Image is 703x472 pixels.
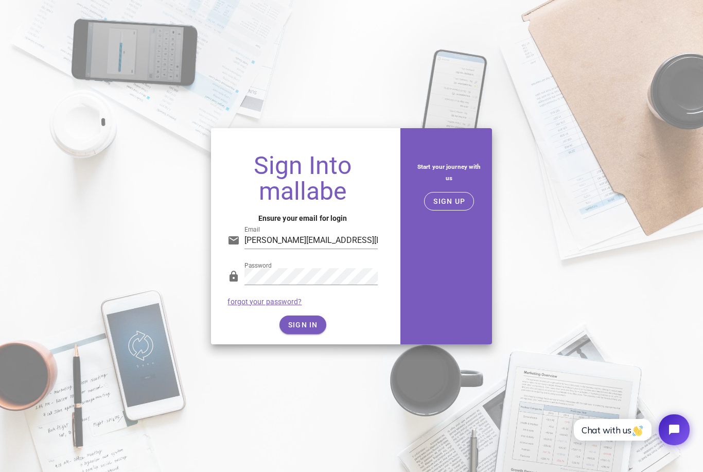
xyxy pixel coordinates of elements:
[244,262,272,270] label: Password
[227,213,377,224] h4: Ensure your email for login
[424,192,474,211] button: SIGN UP
[227,298,302,306] a: forgot your password?
[415,161,484,184] h5: Start your journey with us
[563,406,698,454] iframe: Tidio Chat
[244,226,260,234] label: Email
[433,197,465,205] span: SIGN UP
[279,316,326,334] button: SIGN IN
[227,153,377,204] h1: Sign Into mallabe
[288,321,318,329] span: SIGN IN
